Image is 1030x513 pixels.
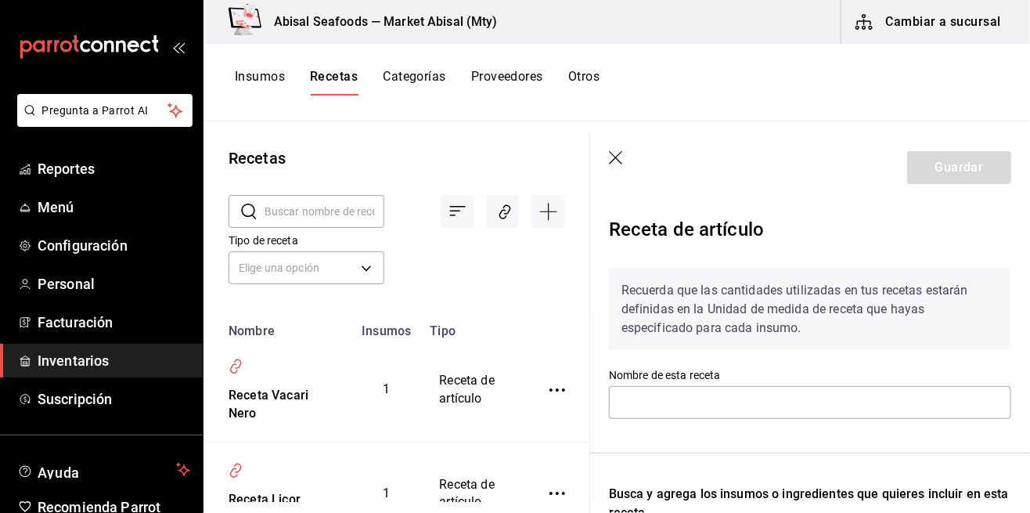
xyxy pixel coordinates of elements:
[420,314,521,338] th: Tipo
[229,146,286,170] div: Recetas
[38,197,190,218] span: Menú
[261,13,498,31] h3: Abisal Seafoods — Market Abisal (Mty)
[310,69,358,96] button: Recetas
[229,251,384,284] div: Elige una opción
[38,461,170,479] span: Ayuda
[38,350,190,371] span: Inventarios
[172,41,185,53] button: open_drawer_menu
[352,314,420,338] th: Insumos
[609,269,1011,350] div: Recuerda que las cantidades utilizadas en tus recetas estarán definidas en la Unidad de medida de...
[420,338,521,442] td: Receta de artículo
[38,273,190,294] span: Personal
[383,381,390,396] span: 1
[38,158,190,179] span: Reportes
[42,103,168,119] span: Pregunta a Parrot AI
[38,388,190,410] span: Suscripción
[235,69,285,96] button: Insumos
[441,195,474,228] div: Ordenar por
[38,235,190,256] span: Configuración
[229,236,384,247] label: Tipo de receta
[265,196,384,227] input: Buscar nombre de receta
[383,69,446,96] button: Categorías
[531,195,564,228] div: Agregar receta
[471,69,543,96] button: Proveedores
[38,312,190,333] span: Facturación
[383,486,390,500] span: 1
[235,69,600,96] div: navigation tabs
[609,370,1011,381] label: Nombre de esta receta
[486,195,519,228] div: Asociar recetas
[17,94,193,127] button: Pregunta a Parrot AI
[568,69,600,96] button: Otros
[11,114,193,130] a: Pregunta a Parrot AI
[203,314,352,338] th: Nombre
[222,381,333,423] div: Receta Vacari Nero
[609,209,1011,256] div: Receta de artículo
